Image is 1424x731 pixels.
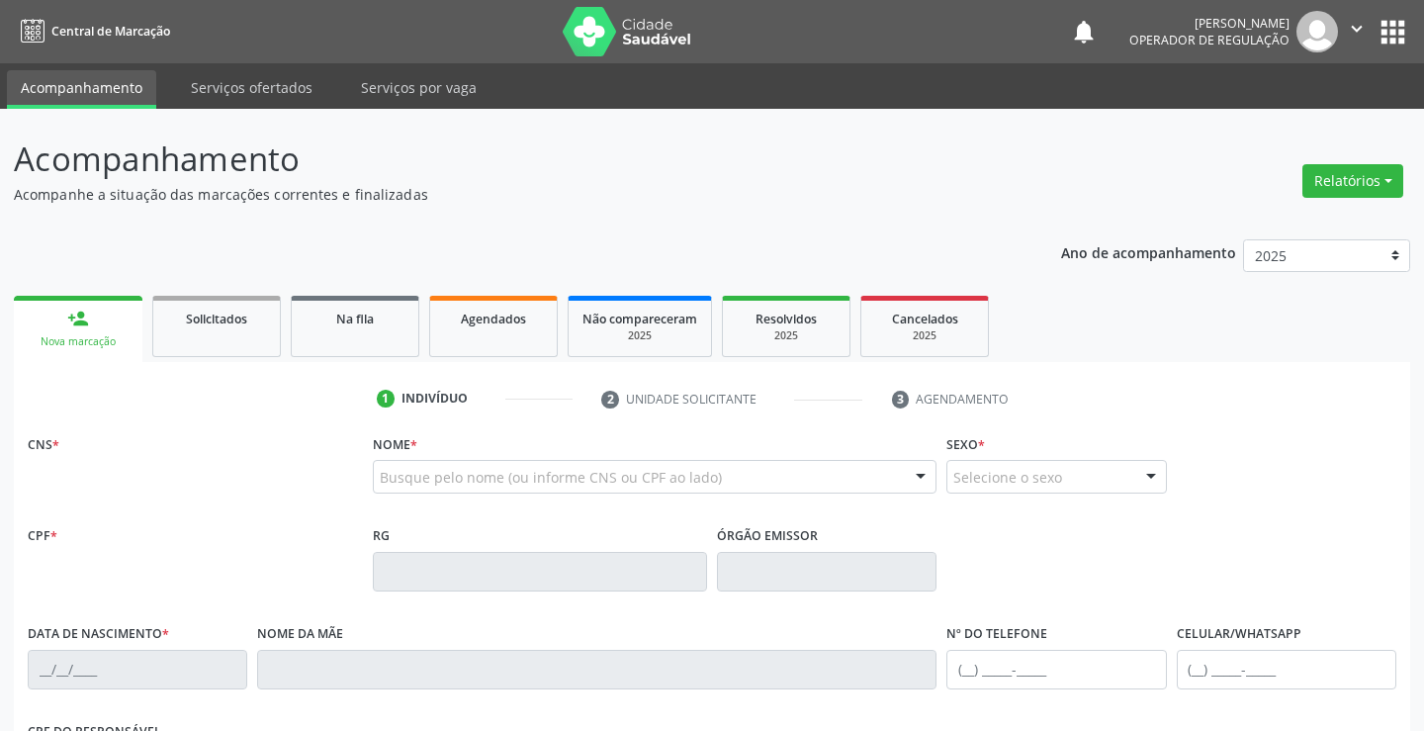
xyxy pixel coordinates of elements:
label: Nº do Telefone [946,619,1047,650]
p: Acompanhamento [14,135,991,184]
a: Central de Marcação [14,15,170,47]
input: __/__/____ [28,650,247,689]
div: 1 [377,390,395,408]
span: Resolvidos [756,311,817,327]
a: Serviços ofertados [177,70,326,105]
span: Central de Marcação [51,23,170,40]
span: Busque pelo nome (ou informe CNS ou CPF ao lado) [380,467,722,488]
label: CPF [28,521,57,552]
label: CNS [28,429,59,460]
button: Relatórios [1302,164,1403,198]
div: 2025 [875,328,974,343]
span: Agendados [461,311,526,327]
span: Não compareceram [582,311,697,327]
span: Cancelados [892,311,958,327]
span: Na fila [336,311,374,327]
p: Ano de acompanhamento [1061,239,1236,264]
label: Data de nascimento [28,619,169,650]
a: Acompanhamento [7,70,156,109]
span: Operador de regulação [1129,32,1290,48]
label: Sexo [946,429,985,460]
span: Solicitados [186,311,247,327]
label: Órgão emissor [717,521,818,552]
div: person_add [67,308,89,329]
button: apps [1376,15,1410,49]
label: Celular/WhatsApp [1177,619,1301,650]
label: Nome [373,429,417,460]
input: (__) _____-_____ [946,650,1166,689]
i:  [1346,18,1368,40]
div: [PERSON_NAME] [1129,15,1290,32]
div: 2025 [737,328,836,343]
input: (__) _____-_____ [1177,650,1396,689]
label: Nome da mãe [257,619,343,650]
label: RG [373,521,390,552]
button:  [1338,11,1376,52]
p: Acompanhe a situação das marcações correntes e finalizadas [14,184,991,205]
button: notifications [1070,18,1098,46]
img: img [1296,11,1338,52]
span: Selecione o sexo [953,467,1062,488]
div: 2025 [582,328,697,343]
div: Nova marcação [28,334,129,349]
div: Indivíduo [401,390,468,408]
a: Serviços por vaga [347,70,490,105]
